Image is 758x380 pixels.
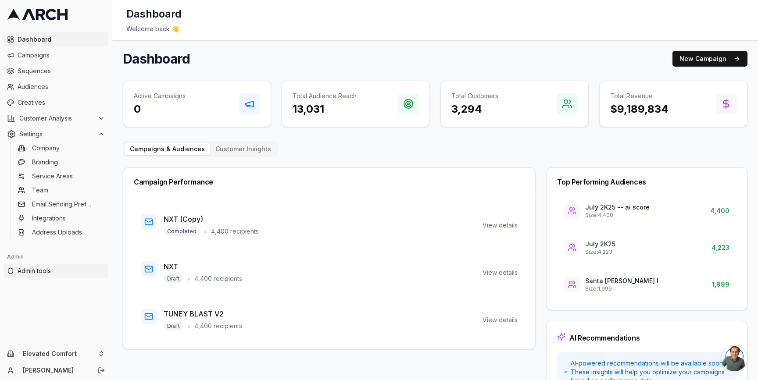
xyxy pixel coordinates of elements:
[210,143,276,155] button: Customer Insights
[483,221,518,230] div: View details
[164,227,200,236] span: Completed
[134,102,186,116] h3: 0
[4,264,108,278] a: Admin tools
[483,268,518,277] div: View details
[32,172,73,181] span: Service Areas
[4,96,108,110] a: Creatives
[95,364,107,376] button: Log out
[4,80,108,94] a: Audiences
[557,178,737,185] div: Top Performing Audiences
[187,321,191,331] span: •
[18,35,105,44] span: Dashboard
[126,25,744,33] div: Welcome back 👋
[4,64,108,78] a: Sequences
[164,261,242,272] h3: NXT
[585,212,650,219] p: Size: 4,400
[712,280,729,289] span: 1,999
[585,285,658,292] p: Size: 1,999
[4,111,108,125] button: Customer Analysis
[14,198,98,210] a: Email Sending Preferences
[14,226,98,238] a: Address Uploads
[194,322,242,330] span: 4,400 recipients
[194,274,242,283] span: 4,400 recipients
[672,51,747,67] button: New Campaign
[585,277,658,285] p: Santa [PERSON_NAME] I
[19,130,94,139] span: Settings
[164,274,183,283] span: Draft
[18,98,105,107] span: Creatives
[569,334,640,341] div: AI Recommendations
[32,228,82,237] span: Address Uploads
[293,92,357,100] p: Total Audience Reach
[4,250,108,264] div: Admin
[14,156,98,168] a: Branding
[125,143,210,155] button: Campaigns & Audiences
[134,178,525,185] div: Campaign Performance
[293,102,357,116] h3: 13,031
[32,200,94,209] span: Email Sending Preferences
[32,158,58,167] span: Branding
[712,243,729,252] span: 4,223
[18,51,105,60] span: Campaigns
[32,186,48,195] span: Team
[32,144,60,153] span: Company
[14,142,98,154] a: Company
[32,214,66,223] span: Integrations
[4,347,108,361] button: Elevated Comfort
[164,214,259,224] h3: NXT (Copy)
[211,227,259,236] span: 4,400 recipients
[204,226,207,237] span: •
[126,7,182,21] h1: Dashboard
[451,92,498,100] p: Total Customers
[23,350,94,358] span: Elevated Comfort
[134,92,186,100] p: Active Campaigns
[610,102,669,116] h3: $9,189,834
[18,266,105,275] span: Admin tools
[4,127,108,141] button: Settings
[18,82,105,91] span: Audiences
[164,309,242,319] h3: TUNEY BLAST V2
[18,67,105,75] span: Sequences
[23,366,88,375] a: [PERSON_NAME]
[164,322,183,330] span: Draft
[4,48,108,62] a: Campaigns
[721,345,747,371] a: Open chat
[19,114,94,123] span: Customer Analysis
[14,212,98,224] a: Integrations
[585,249,615,256] p: Size: 4,223
[187,273,191,284] span: •
[483,316,518,324] div: View details
[610,92,669,100] p: Total Revenue
[4,32,108,46] a: Dashboard
[14,170,98,182] a: Service Areas
[585,203,650,212] p: July 2K25 -- ai score
[123,51,190,67] h1: Dashboard
[451,102,498,116] h3: 3,294
[14,184,98,196] a: Team
[710,206,729,215] span: 4,400
[585,240,615,249] p: July 2K25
